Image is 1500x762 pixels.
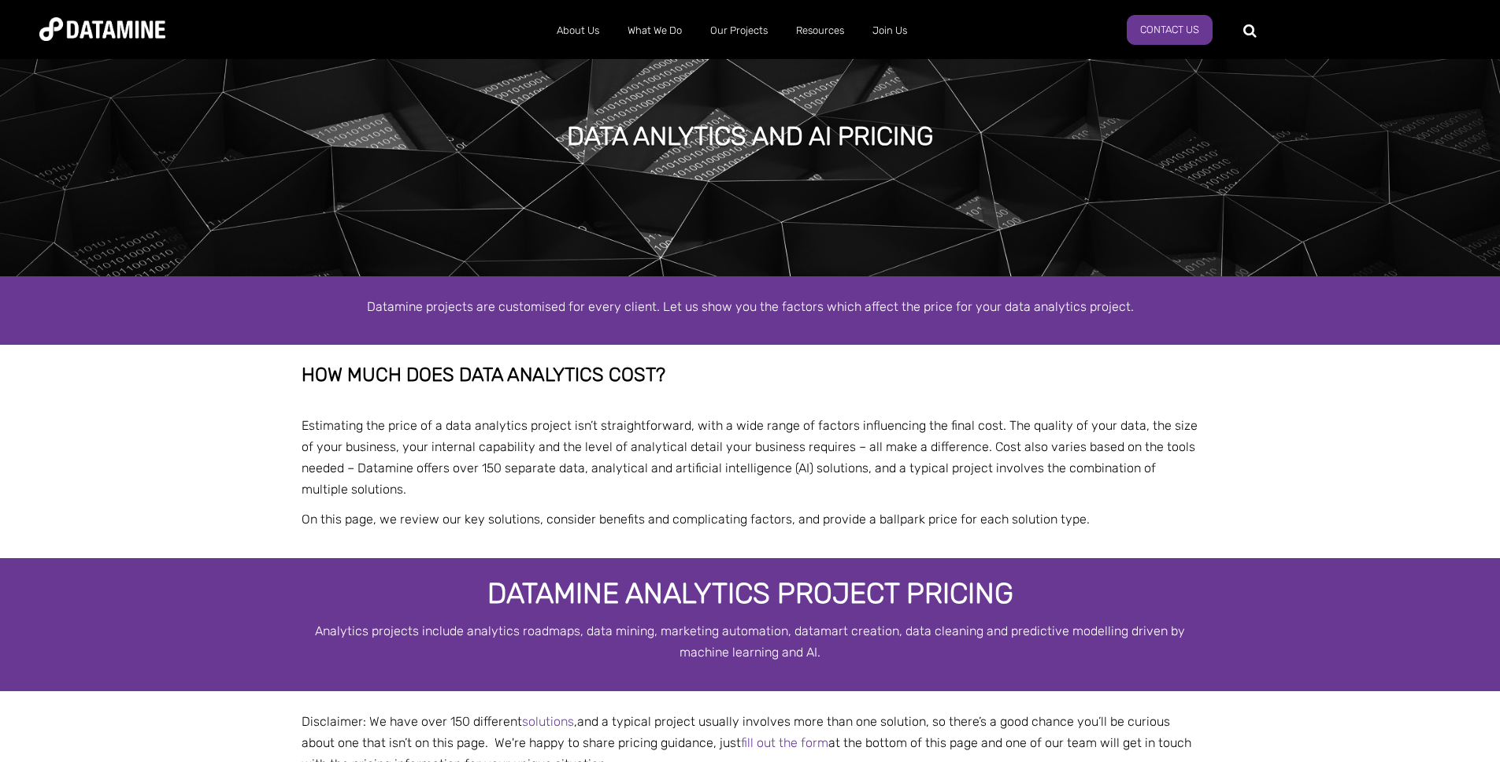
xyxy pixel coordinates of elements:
h1: Data anlytics and AI pricing [567,119,933,154]
a: Contact Us [1127,15,1213,45]
a: fill out the form [741,735,828,750]
span: How much does data analytics cost? [302,364,665,386]
a: solutions [522,714,574,729]
p: Analytics projects include analytics roadmaps, data mining, marketing automation, datamart creati... [302,620,1199,663]
a: Join Us [858,10,921,51]
h3: Datamine Analytics Project Pricing [302,578,1199,609]
a: Our Projects [696,10,782,51]
span: On this page, we review our key solutions, consider benefits and complicating factors, and provid... [302,512,1090,527]
img: Datamine [39,17,165,41]
p: Datamine projects are customised for every client. Let us show you the factors which affect the p... [302,296,1199,317]
a: About Us [543,10,613,51]
a: What We Do [613,10,696,51]
a: Resources [782,10,858,51]
span: Estimating the price of a data analytics project isn’t straightforward, with a wide range of fact... [302,418,1198,498]
span: Disclaimer: We have over 150 differen [302,714,517,729]
span: t [302,714,522,729]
